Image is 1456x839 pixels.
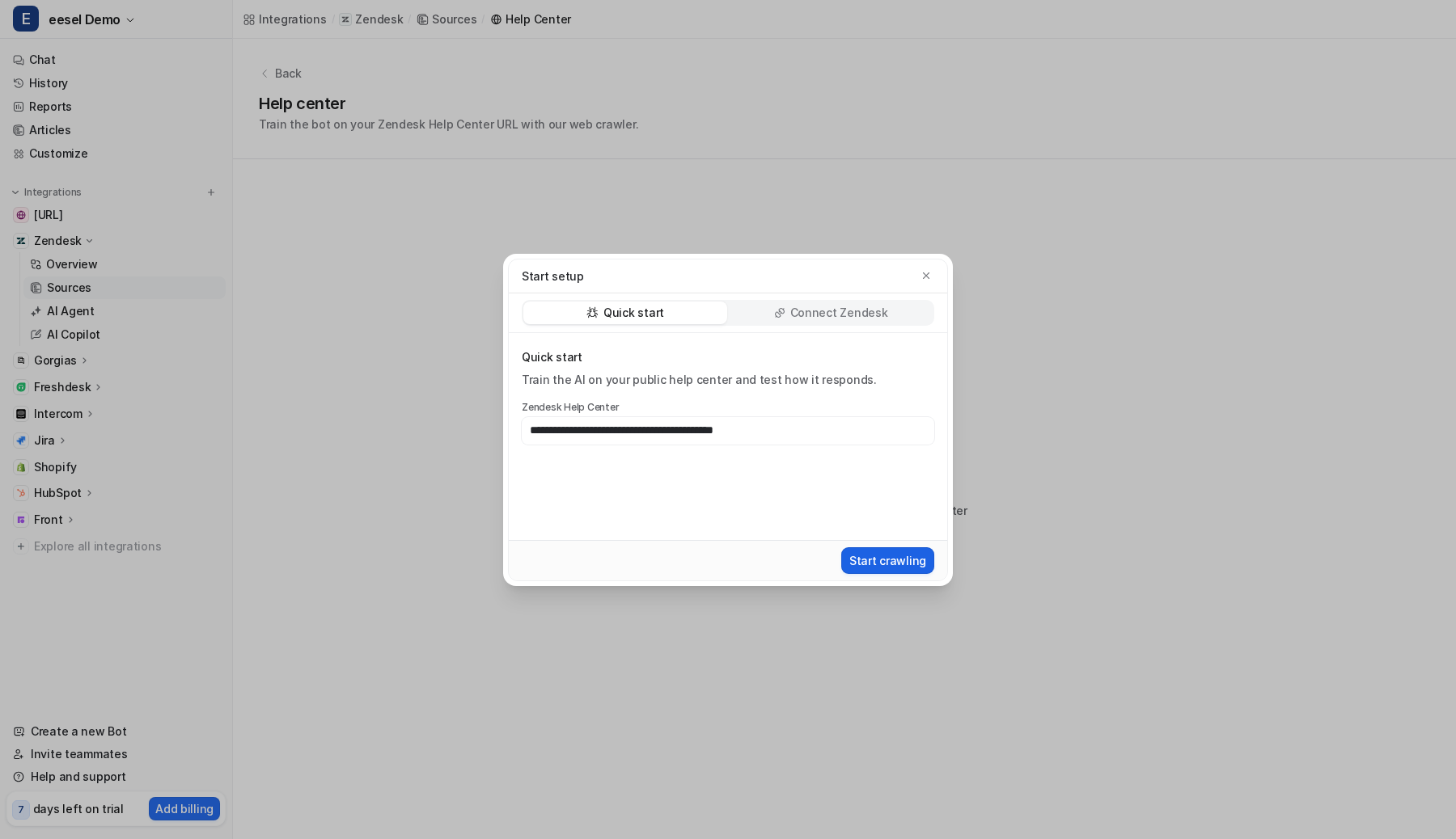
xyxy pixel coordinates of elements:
p: Connect Zendesk [790,305,888,321]
p: Quick start [603,305,664,321]
p: Start setup [522,268,584,285]
button: Start crawling [841,547,934,574]
p: Train the AI on your public help center and test how it responds. [522,372,934,388]
p: Quick start [522,349,934,365]
label: Zendesk Help Center [522,401,934,414]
